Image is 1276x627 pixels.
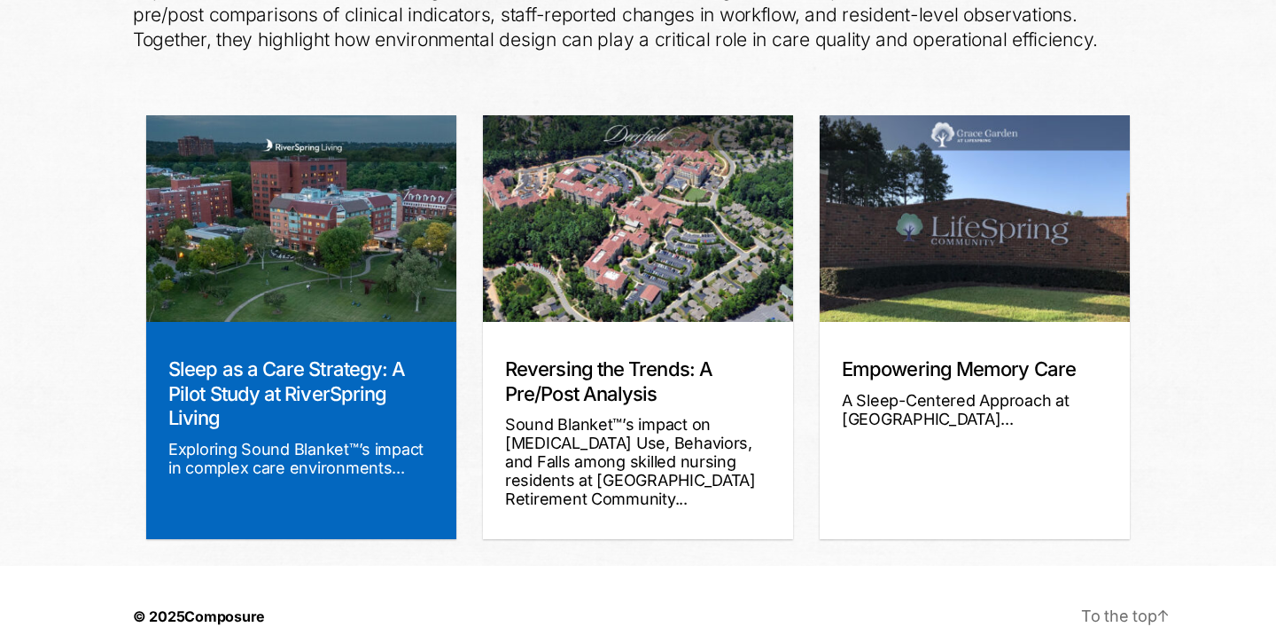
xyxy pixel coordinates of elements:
[168,440,434,477] div: Exploring Sound Blanket™’s impact in complex care environments...
[168,357,405,429] a: Sleep as a Care Strategy: A Pilot Study at RiverSpring Living
[842,391,1108,428] div: A Sleep-Centered Approach at [GEOGRAPHIC_DATA]...
[1081,607,1170,625] a: To the top
[842,357,1076,380] a: Empowering Memory Care
[184,607,265,625] a: Composure
[505,357,712,405] a: Reversing the Trends: A Pre/Post Analysis
[505,415,771,508] div: Sound Blanket™’s impact on [MEDICAL_DATA] Use, Behaviors, and Falls among skilled nursing residen...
